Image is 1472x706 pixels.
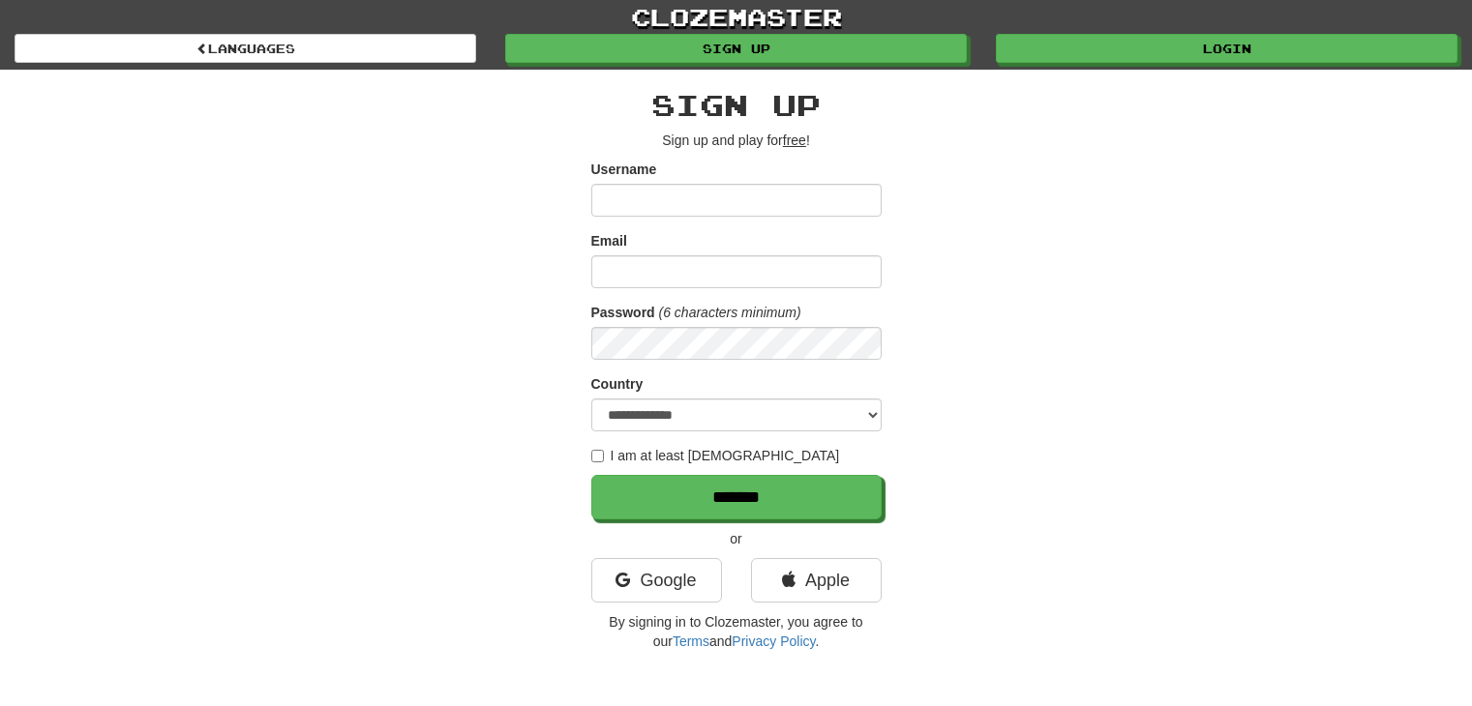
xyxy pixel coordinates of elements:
[591,612,882,651] p: By signing in to Clozemaster, you agree to our and .
[505,34,967,63] a: Sign up
[591,303,655,322] label: Password
[591,89,882,121] h2: Sign up
[591,160,657,179] label: Username
[15,34,476,63] a: Languages
[591,558,722,603] a: Google
[996,34,1457,63] a: Login
[591,131,882,150] p: Sign up and play for !
[591,450,604,462] input: I am at least [DEMOGRAPHIC_DATA]
[732,633,815,649] a: Privacy Policy
[591,446,840,465] label: I am at least [DEMOGRAPHIC_DATA]
[591,231,627,250] label: Email
[591,529,882,548] p: or
[751,558,882,603] a: Apple
[783,132,806,148] u: free
[673,633,709,649] a: Terms
[659,305,801,320] em: (6 characters minimum)
[591,374,644,394] label: Country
